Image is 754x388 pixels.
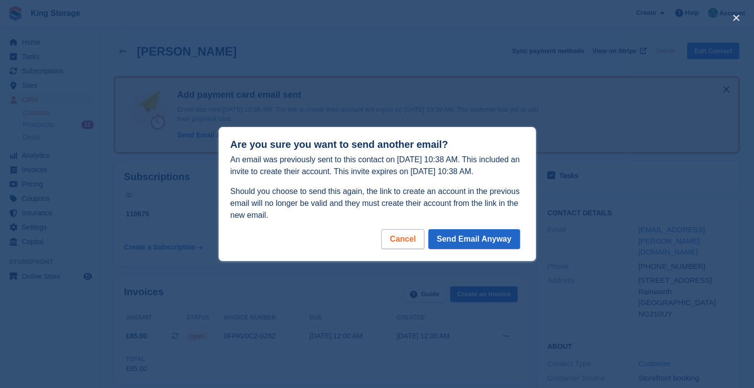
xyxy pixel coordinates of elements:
button: close [728,10,744,26]
p: An email was previously sent to this contact on [DATE] 10:38 AM. This included an invite to creat... [231,154,524,178]
p: Should you choose to send this again, the link to create an account in the previous email will no... [231,186,524,221]
button: Send Email Anyway [428,229,520,249]
div: Cancel [381,229,424,249]
h1: Are you sure you want to send another email? [231,139,524,150]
